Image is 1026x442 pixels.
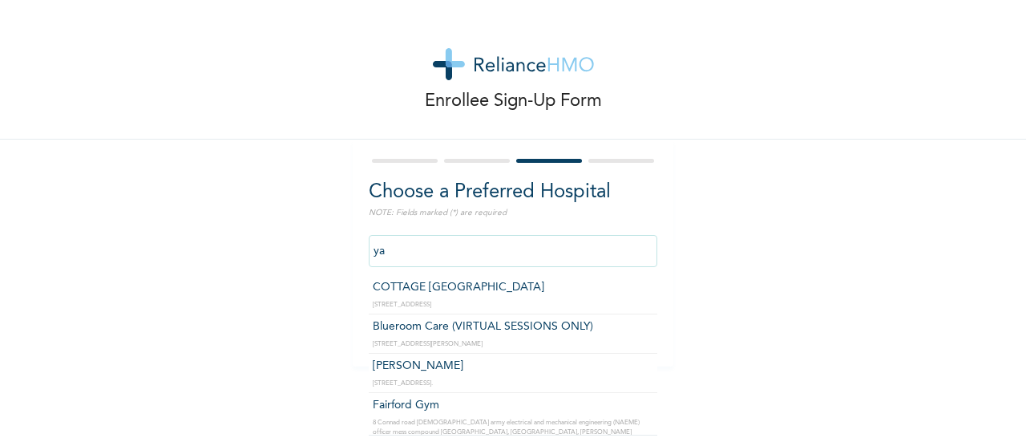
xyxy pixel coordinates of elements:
[373,397,653,414] p: Fairford Gym
[373,300,653,310] p: [STREET_ADDRESS]
[369,207,657,219] p: NOTE: Fields marked (*) are required
[425,88,602,115] p: Enrollee Sign-Up Form
[373,339,653,349] p: [STREET_ADDRESS][PERSON_NAME]
[433,48,594,80] img: logo
[373,379,653,388] p: [STREET_ADDRESS].
[373,358,653,375] p: [PERSON_NAME]
[373,279,653,296] p: COTTAGE [GEOGRAPHIC_DATA]
[373,318,653,335] p: Blueroom Care (VIRTUAL SESSIONS ONLY)
[369,235,657,267] input: Search by name, address or governorate
[369,178,657,207] h2: Choose a Preferred Hospital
